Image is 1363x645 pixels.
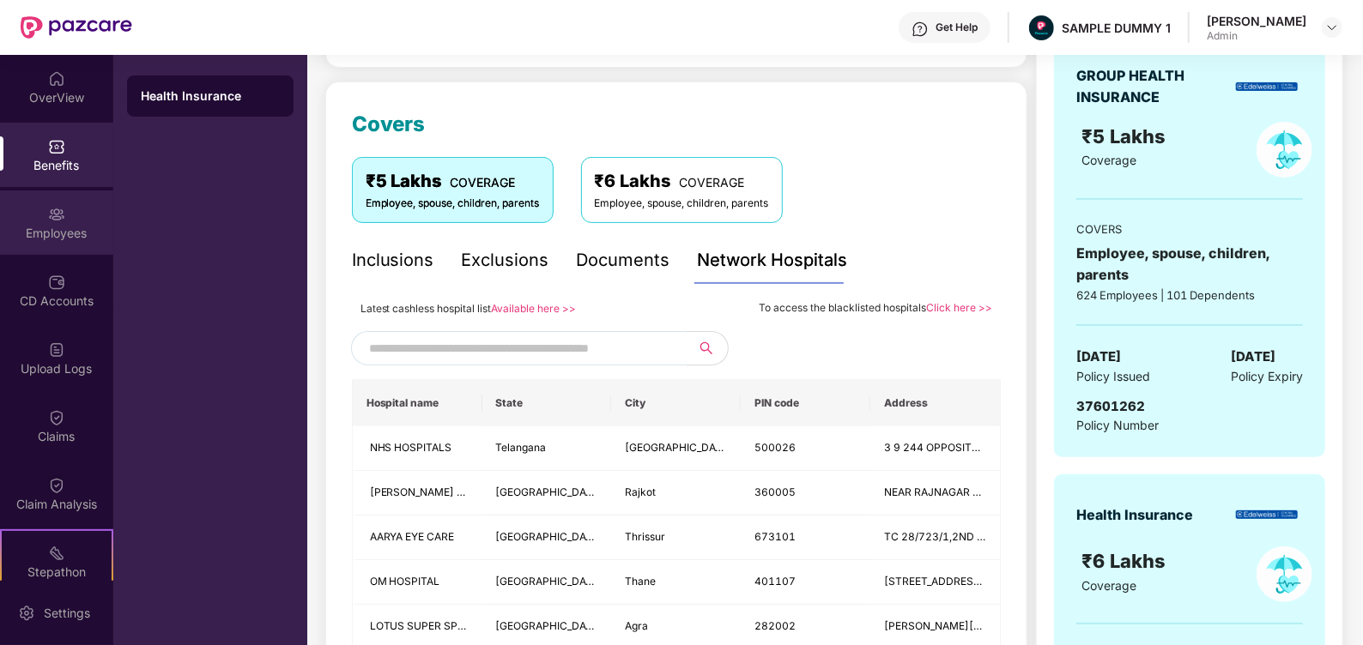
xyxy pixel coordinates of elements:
img: svg+xml;base64,PHN2ZyBpZD0iQmVuZWZpdHMiIHhtbG5zPSJodHRwOi8vd3d3LnczLm9yZy8yMDAwL3N2ZyIgd2lkdGg9Ij... [48,138,65,155]
span: Hospital name [366,396,469,410]
div: Network Hospitals [698,247,848,274]
span: [DATE] [1231,347,1275,367]
span: [GEOGRAPHIC_DATA] [496,530,603,543]
div: Get Help [936,21,978,34]
td: 3 9 244 OPPOSITE PUNJAB NATIONAL BANK, WEST MARREDPALLY NEAR SYED JALAL GARDENS [870,426,1000,471]
span: Coverage [1081,153,1136,167]
div: [PERSON_NAME] [1207,13,1306,29]
td: Secunderabad [611,426,741,471]
span: 37601262 [1076,398,1145,414]
span: [GEOGRAPHIC_DATA] [496,485,603,498]
img: Pazcare_Alternative_logo-01-01.png [1029,15,1054,40]
div: Settings [39,605,95,622]
img: svg+xml;base64,PHN2ZyBpZD0iQ0RfQWNjb3VudHMiIGRhdGEtbmFtZT0iQ0QgQWNjb3VudHMiIHhtbG5zPSJodHRwOi8vd3... [48,274,65,291]
img: svg+xml;base64,PHN2ZyBpZD0iQ2xhaW0iIHhtbG5zPSJodHRwOi8vd3d3LnczLm9yZy8yMDAwL3N2ZyIgd2lkdGg9IjIwIi... [48,409,65,426]
td: Kerala [482,515,612,560]
img: svg+xml;base64,PHN2ZyBpZD0iU2V0dGluZy0yMHgyMCIgeG1sbnM9Imh0dHA6Ly93d3cudzMub3JnLzIwMDAvc3ZnIiB3aW... [18,605,35,622]
span: Policy Number [1076,418,1159,432]
div: Employee, spouse, children, parents [366,196,540,212]
span: Policy Expiry [1231,367,1303,386]
td: NHS HOSPITALS [353,426,482,471]
td: AARYA EYE CARE [353,515,482,560]
span: Latest cashless hospital list [360,302,492,315]
span: 401107 [754,575,796,588]
span: 360005 [754,485,796,498]
div: Inclusions [352,247,434,274]
div: Stepathon [2,564,112,581]
th: Address [870,380,1000,426]
span: TC 28/723/1,2ND FLOOR PALLITHANAM, BUS STAND [884,530,1151,543]
td: Thane [611,560,741,605]
th: State [482,380,612,426]
img: policyIcon [1257,546,1312,602]
span: [GEOGRAPHIC_DATA] [496,619,603,632]
img: insurerLogo [1236,510,1297,520]
div: COVERS [1076,220,1303,238]
span: Thane [625,575,656,588]
img: svg+xml;base64,PHN2ZyBpZD0iQ2xhaW0iIHhtbG5zPSJodHRwOi8vd3d3LnczLm9yZy8yMDAwL3N2ZyIgd2lkdGg9IjIwIi... [48,477,65,494]
th: PIN code [741,380,870,426]
div: Admin [1207,29,1306,43]
span: Coverage [1081,578,1136,593]
img: New Pazcare Logo [21,16,132,39]
td: NEAR RAJNAGAR CHOWK NANA MUVA MAIN ROAD, BESIDE SURYAMUKHI HANUMAN TEMPLE [870,471,1000,515]
span: Thrissur [625,530,665,543]
img: insurerLogo [1236,82,1297,92]
td: BUNGLOW NO.3 GAURAV ROW HOUSE, OPP MANGAL NAGAR LAST BUS STOP NUMBER 15 [870,560,1000,605]
span: Address [884,396,986,410]
span: 500026 [754,441,796,454]
span: ₹5 Lakhs [1081,125,1171,148]
td: TC 28/723/1,2ND FLOOR PALLITHANAM, BUS STAND [870,515,1000,560]
span: 673101 [754,530,796,543]
th: Hospital name [353,380,482,426]
span: To access the blacklisted hospitals [759,301,926,314]
div: Employee, spouse, children, parents [1076,243,1303,286]
td: Maharashtra [482,560,612,605]
td: Telangana [482,426,612,471]
td: Rajkot [611,471,741,515]
div: ₹6 Lakhs [595,168,769,195]
a: Click here >> [926,301,992,314]
span: Telangana [496,441,547,454]
span: NHS HOSPITALS [370,441,452,454]
span: [GEOGRAPHIC_DATA] [625,441,732,454]
img: svg+xml;base64,PHN2ZyBpZD0iRW1wbG95ZWVzIiB4bWxucz0iaHR0cDovL3d3dy53My5vcmcvMjAwMC9zdmciIHdpZHRoPS... [48,206,65,223]
img: svg+xml;base64,PHN2ZyBpZD0iSG9tZSIgeG1sbnM9Imh0dHA6Ly93d3cudzMub3JnLzIwMDAvc3ZnIiB3aWR0aD0iMjAiIG... [48,70,65,87]
td: OM HOSPITAL [353,560,482,605]
span: Policy Issued [1076,367,1150,386]
span: Agra [625,619,648,632]
span: Covers [352,112,426,136]
span: [DATE] [1076,347,1121,367]
span: COVERAGE [680,175,745,190]
div: Exclusions [462,247,549,274]
div: Documents [577,247,670,274]
div: SAMPLE DUMMY 1 [1062,20,1171,36]
div: Health Insurance [141,87,280,105]
div: ₹5 Lakhs [366,168,540,195]
img: svg+xml;base64,PHN2ZyBpZD0iSGVscC0zMngzMiIgeG1sbnM9Imh0dHA6Ly93d3cudzMub3JnLzIwMDAvc3ZnIiB3aWR0aD... [912,21,929,38]
div: Health Insurance [1076,504,1193,526]
span: Rajkot [625,485,656,498]
span: [STREET_ADDRESS] LAST BUS STOP NUMBER 15 [884,575,1132,588]
span: 282002 [754,619,796,632]
div: Employee, spouse, children, parents [595,196,769,212]
span: AARYA EYE CARE [370,530,455,543]
div: GROUP HEALTH INSURANCE [1076,65,1227,108]
img: svg+xml;base64,PHN2ZyBpZD0iVXBsb2FkX0xvZ3MiIGRhdGEtbmFtZT0iVXBsb2FkIExvZ3MiIHhtbG5zPSJodHRwOi8vd3... [48,341,65,359]
th: City [611,380,741,426]
span: COVERAGE [451,175,516,190]
span: OM HOSPITAL [370,575,440,588]
div: 624 Employees | 101 Dependents [1076,286,1303,304]
span: LOTUS SUPER SPECIALITY HOSPITAL [370,619,557,632]
span: search [686,341,728,355]
span: [GEOGRAPHIC_DATA] [496,575,603,588]
a: Available here >> [492,302,577,315]
td: Thrissur [611,515,741,560]
td: Gujarat [482,471,612,515]
img: svg+xml;base64,PHN2ZyB4bWxucz0iaHR0cDovL3d3dy53My5vcmcvMjAwMC9zdmciIHdpZHRoPSIyMSIgaGVpZ2h0PSIyMC... [48,545,65,562]
span: [PERSON_NAME] Eye Hospitals Pvt Ltd [370,485,560,498]
td: Netradeep Maxivision Eye Hospitals Pvt Ltd [353,471,482,515]
button: search [686,331,729,365]
span: ₹6 Lakhs [1081,550,1171,572]
img: policyIcon [1257,122,1312,178]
